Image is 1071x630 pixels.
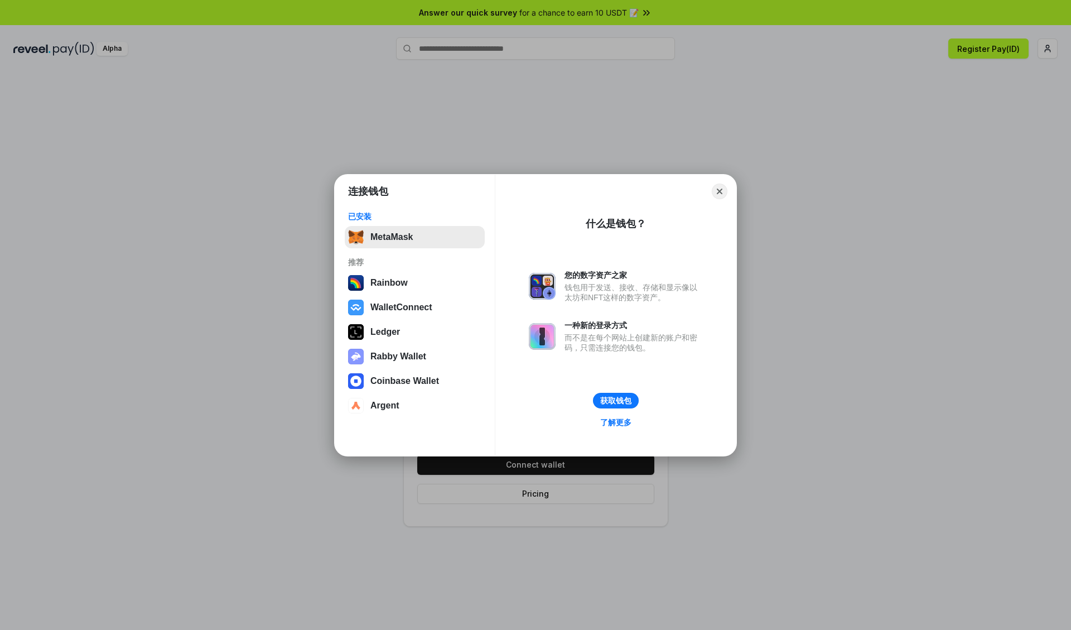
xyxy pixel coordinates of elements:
[594,415,638,430] a: 了解更多
[348,185,388,198] h1: 连接钱包
[345,395,485,417] button: Argent
[370,401,399,411] div: Argent
[345,296,485,319] button: WalletConnect
[529,273,556,300] img: svg+xml,%3Csvg%20xmlns%3D%22http%3A%2F%2Fwww.w3.org%2F2000%2Fsvg%22%20fill%3D%22none%22%20viewBox...
[565,320,703,330] div: 一种新的登录方式
[348,324,364,340] img: svg+xml,%3Csvg%20xmlns%3D%22http%3A%2F%2Fwww.w3.org%2F2000%2Fsvg%22%20width%3D%2228%22%20height%3...
[345,370,485,392] button: Coinbase Wallet
[348,373,364,389] img: svg+xml,%3Csvg%20width%3D%2228%22%20height%3D%2228%22%20viewBox%3D%220%200%2028%2028%22%20fill%3D...
[600,417,631,427] div: 了解更多
[712,184,727,199] button: Close
[370,352,426,362] div: Rabby Wallet
[348,211,481,222] div: 已安装
[348,229,364,245] img: svg+xml,%3Csvg%20fill%3D%22none%22%20height%3D%2233%22%20viewBox%3D%220%200%2035%2033%22%20width%...
[586,217,646,230] div: 什么是钱包？
[348,300,364,315] img: svg+xml,%3Csvg%20width%3D%2228%22%20height%3D%2228%22%20viewBox%3D%220%200%2028%2028%22%20fill%3D...
[345,272,485,294] button: Rainbow
[345,321,485,343] button: Ledger
[370,327,400,337] div: Ledger
[348,275,364,291] img: svg+xml,%3Csvg%20width%3D%22120%22%20height%3D%22120%22%20viewBox%3D%220%200%20120%20120%22%20fil...
[345,226,485,248] button: MetaMask
[370,376,439,386] div: Coinbase Wallet
[565,282,703,302] div: 钱包用于发送、接收、存储和显示像以太坊和NFT这样的数字资产。
[348,349,364,364] img: svg+xml,%3Csvg%20xmlns%3D%22http%3A%2F%2Fwww.w3.org%2F2000%2Fsvg%22%20fill%3D%22none%22%20viewBox...
[529,323,556,350] img: svg+xml,%3Csvg%20xmlns%3D%22http%3A%2F%2Fwww.w3.org%2F2000%2Fsvg%22%20fill%3D%22none%22%20viewBox...
[370,302,432,312] div: WalletConnect
[593,393,639,408] button: 获取钱包
[565,270,703,280] div: 您的数字资产之家
[370,278,408,288] div: Rainbow
[565,333,703,353] div: 而不是在每个网站上创建新的账户和密码，只需连接您的钱包。
[348,398,364,413] img: svg+xml,%3Csvg%20width%3D%2228%22%20height%3D%2228%22%20viewBox%3D%220%200%2028%2028%22%20fill%3D...
[370,232,413,242] div: MetaMask
[600,396,631,406] div: 获取钱包
[348,257,481,267] div: 推荐
[345,345,485,368] button: Rabby Wallet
